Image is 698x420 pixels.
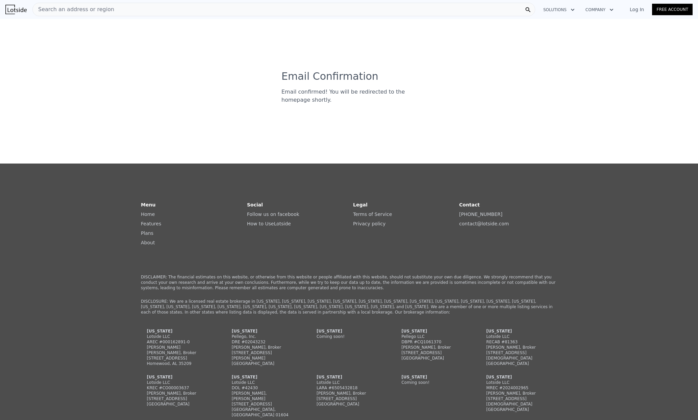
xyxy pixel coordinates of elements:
a: Features [141,221,161,226]
div: [PERSON_NAME] [PERSON_NAME], Broker [147,345,212,355]
span: Search an address or region [33,5,114,14]
div: [PERSON_NAME], Broker [317,391,381,396]
div: [GEOGRAPHIC_DATA] [147,401,212,407]
div: [GEOGRAPHIC_DATA] [486,407,551,412]
div: [GEOGRAPHIC_DATA] [486,361,551,366]
a: How to UseLotside [247,221,291,226]
div: [US_STATE] [147,328,212,334]
p: DISCLAIMER: The financial estimates on this website, or otherwise from this website or people aff... [141,274,557,291]
a: contact@lotside.com [459,221,509,226]
img: Lotside [5,5,27,14]
a: Plans [141,230,153,236]
div: Lotside LLC [147,334,212,339]
a: Follow us on facebook [247,212,299,217]
div: [PERSON_NAME], Broker [401,345,466,350]
div: DOL #42430 [232,385,297,391]
div: RECAB #81363 [486,339,551,345]
div: [PERSON_NAME], Broker [232,345,297,350]
div: [STREET_ADDRESS][DEMOGRAPHIC_DATA] [486,350,551,361]
p: DISCLOSURE: We are a licensed real estate brokerage in [US_STATE], [US_STATE], [US_STATE], [US_ST... [141,299,557,315]
div: [STREET_ADDRESS] [147,396,212,401]
div: [STREET_ADDRESS] [317,396,381,401]
div: Coming soon! [401,380,466,385]
div: [STREET_ADDRESS][DEMOGRAPHIC_DATA] [486,396,551,407]
div: [STREET_ADDRESS] [401,350,466,355]
div: [US_STATE] [147,374,212,380]
div: [US_STATE] [232,328,297,334]
a: Free Account [652,4,693,15]
div: [US_STATE] [401,374,466,380]
div: [STREET_ADDRESS] [232,401,297,407]
div: Email confirmed! You will be redirected to the homepage shortly. [281,88,417,104]
div: [US_STATE] [317,374,381,380]
a: [PHONE_NUMBER] [459,212,502,217]
div: [STREET_ADDRESS] [147,355,212,361]
div: [GEOGRAPHIC_DATA], [GEOGRAPHIC_DATA] 01604 [232,407,297,418]
h3: Email Confirmation [281,70,417,82]
div: [PERSON_NAME], Broker [486,345,551,350]
div: [GEOGRAPHIC_DATA] [401,355,466,361]
div: [PERSON_NAME], Broker [486,391,551,396]
div: [PERSON_NAME], [PERSON_NAME] [232,391,297,401]
button: Company [580,4,619,16]
div: [US_STATE] [486,328,551,334]
div: Lotside LLC [486,334,551,339]
a: About [141,240,155,245]
div: Lotside LLC [317,380,381,385]
div: [US_STATE] [317,328,381,334]
strong: Menu [141,202,155,207]
div: [GEOGRAPHIC_DATA] [317,401,381,407]
div: [US_STATE] [232,374,297,380]
div: Lotside LLC [232,380,297,385]
strong: Social [247,202,263,207]
div: Lotside LLC [147,380,212,385]
div: DRE #02043232 [232,339,297,345]
div: [GEOGRAPHIC_DATA] [232,361,297,366]
div: LARA #6505432818 [317,385,381,391]
div: Lotside LLC [486,380,551,385]
div: Pellego, Inc. [232,334,297,339]
div: [US_STATE] [401,328,466,334]
div: [US_STATE] [486,374,551,380]
div: DBPR #CQ1061370 [401,339,466,345]
div: Pellego LLC [401,334,466,339]
strong: Legal [353,202,368,207]
div: [STREET_ADDRESS][PERSON_NAME] [232,350,297,361]
a: Home [141,212,155,217]
strong: Contact [459,202,480,207]
div: Coming soon! [317,334,381,339]
div: AREC #000162891-0 [147,339,212,345]
button: Solutions [538,4,580,16]
div: MREC #2024002965 [486,385,551,391]
a: Terms of Service [353,212,392,217]
a: Privacy policy [353,221,385,226]
div: Homewood, AL 35209 [147,361,212,366]
a: Log In [622,6,652,13]
div: [PERSON_NAME], Broker [147,391,212,396]
div: KREC #CO00003637 [147,385,212,391]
